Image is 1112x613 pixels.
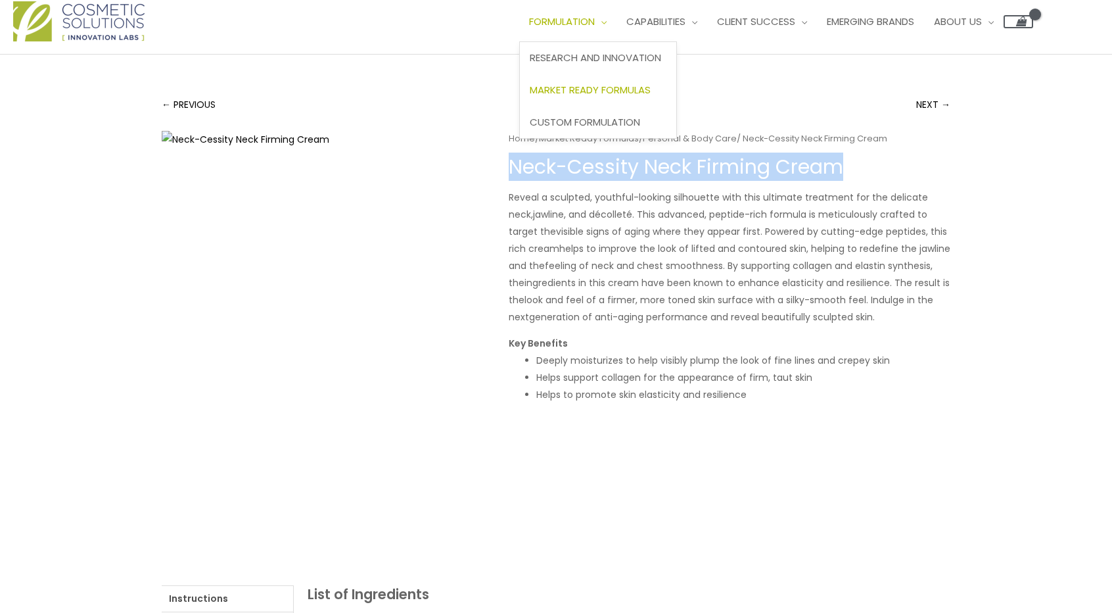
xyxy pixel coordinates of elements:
span: Reveal a sculpted, youthful-looking silhouette with this ultimate treatment for the delicate neck, [509,191,928,221]
a: About Us [924,2,1004,41]
li: Deeply moisturizes to help visibly plump the look of fine lines and crepey skin [536,352,950,369]
span: visible signs of aging where they appear first. Powered by cutting-edge peptides, this rich cream [509,225,947,255]
span: About Us [934,14,982,28]
a: Emerging Brands [817,2,924,41]
a: NEXT → [916,91,950,118]
a: Market Ready Formulas [520,74,676,107]
span: Client Success [717,14,795,28]
strong: Key Benefits [509,337,568,350]
span: Market Ready Formulas [530,83,651,97]
nav: Site Navigation [509,2,1033,41]
span: Research and Innovation [530,51,661,64]
nav: Breadcrumb [509,131,950,147]
a: Capabilities [616,2,707,41]
a: Custom Formulation [520,106,676,138]
a: Home [509,132,535,145]
img: Cosmetic Solutions Logo [13,1,145,41]
a: Formulation [519,2,616,41]
span: Custom Formulation [530,115,640,129]
span: Formulation [529,14,595,28]
span: generation of anti-aging performance and reveal beautifully sculpted skin. [529,310,875,324]
span: Emerging Brands [827,14,914,28]
span: Capabilities [626,14,685,28]
li: Helps support collagen for the appearance of firm, taut skin [536,369,950,386]
a: Research and Innovation [520,42,676,74]
li: Helps to promote skin elasticity and resilience [536,386,950,403]
span: feeling of neck and chest smoothness. By supporting collagen and elastin synthesis, the [509,259,933,289]
img: Neck-Cessity Neck Firming Cream [162,131,477,539]
span: look and feel of a firmer, more toned skin surface with a silky-smooth feel. Indulge in the next [509,293,933,324]
strong: List of Ingredients [308,585,429,604]
h1: Neck-Cessity Neck Firming Cream [509,155,950,179]
span: ingredients in this cream have been known to enhance elasticity and resilience. The result is the [509,276,950,306]
span: jawline, and décolleté. This advanced, peptide-rich formula is meticulously crafted to target the [509,208,927,238]
a: Personal & Body Care [643,132,737,145]
a: View Shopping Cart, empty [1004,15,1033,28]
a: ← PREVIOUS [162,91,216,118]
span: helps to improve the look of lifted and contoured skin, helping to redefine the jawline and the [509,242,950,272]
a: Instructions [162,585,293,612]
a: Client Success [707,2,817,41]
